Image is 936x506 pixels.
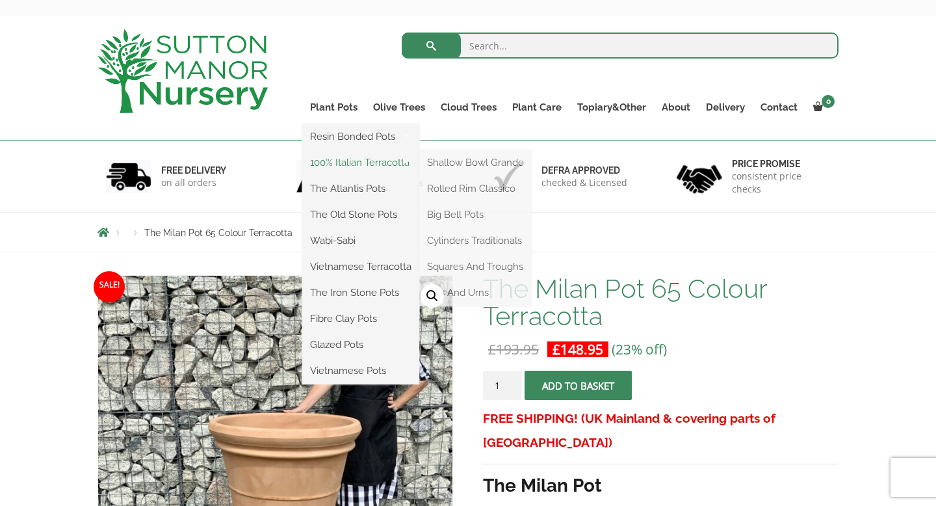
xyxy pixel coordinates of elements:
[419,205,532,224] a: Big Bell Pots
[402,33,839,59] input: Search...
[106,160,151,193] img: 1.jpg
[302,257,419,276] a: Vietnamese Terracotta
[483,406,838,455] h3: FREE SHIPPING! (UK Mainland & covering parts of [GEOGRAPHIC_DATA])
[302,153,419,172] a: 100% Italian Terracotta
[94,271,125,302] span: Sale!
[144,228,292,238] span: The Milan Pot 65 Colour Terracotta
[161,165,226,176] h6: FREE DELIVERY
[488,340,496,358] span: £
[488,340,539,358] bdi: 193.95
[161,176,226,189] p: on all orders
[302,361,419,380] a: Vietnamese Pots
[302,205,419,224] a: The Old Stone Pots
[302,231,419,250] a: Wabi-Sabi
[698,98,753,116] a: Delivery
[97,29,268,113] img: logo
[541,165,627,176] h6: Defra approved
[419,231,532,250] a: Cylinders Traditionals
[302,98,365,116] a: Plant Pots
[483,275,838,330] h1: The Milan Pot 65 Colour Terracotta
[753,98,805,116] a: Contact
[365,98,433,116] a: Olive Trees
[433,98,504,116] a: Cloud Trees
[612,340,667,358] span: (23% off)
[296,160,342,193] img: 2.jpg
[302,309,419,328] a: Fibre Clay Pots
[822,95,835,108] span: 0
[302,127,419,146] a: Resin Bonded Pots
[97,227,838,237] nav: Breadcrumbs
[504,98,569,116] a: Plant Care
[805,98,838,116] a: 0
[525,371,632,400] button: Add to basket
[421,284,444,308] a: View full-screen image gallery
[302,283,419,302] a: The Iron Stone Pots
[419,179,532,198] a: Rolled Rim Classico
[552,340,560,358] span: £
[541,176,627,189] p: checked & Licensed
[732,158,831,170] h6: Price promise
[552,340,603,358] bdi: 148.95
[419,153,532,172] a: Shallow Bowl Grande
[677,157,722,196] img: 4.jpg
[483,371,522,400] input: Product quantity
[419,257,532,276] a: Squares And Troughs
[483,475,602,496] strong: The Milan Pot
[569,98,654,116] a: Topiary&Other
[732,170,831,196] p: consistent price checks
[302,335,419,354] a: Glazed Pots
[654,98,698,116] a: About
[419,283,532,302] a: Jars And Urns
[302,179,419,198] a: The Atlantis Pots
